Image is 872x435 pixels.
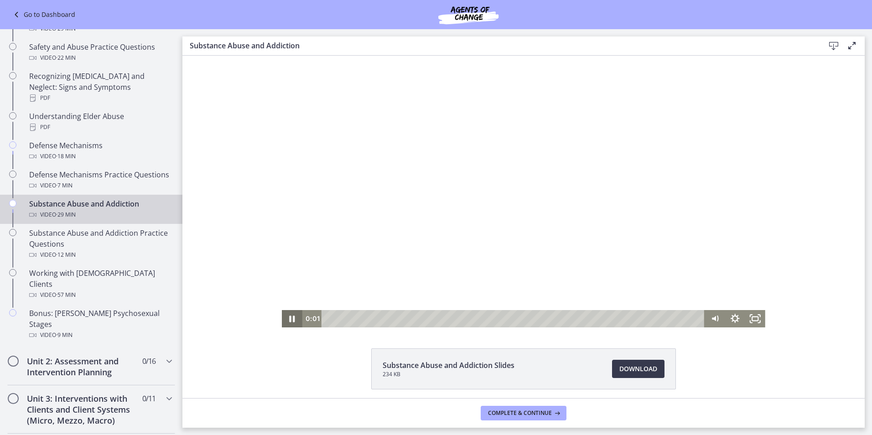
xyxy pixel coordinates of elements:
button: Fullscreen [563,254,583,272]
span: · 7 min [56,180,73,191]
div: Understanding Elder Abuse [29,111,171,133]
span: · 29 min [56,209,76,220]
div: Video [29,249,171,260]
span: 234 KB [383,371,514,378]
div: Defense Mechanisms [29,140,171,162]
div: PDF [29,93,171,104]
div: Bonus: [PERSON_NAME] Psychosexual Stages [29,308,171,341]
span: · 57 min [56,290,76,300]
span: Download [619,363,657,374]
iframe: Video Lesson [182,56,865,327]
div: Defense Mechanisms Practice Questions [29,169,171,191]
h2: Unit 3: Interventions with Clients and Client Systems (Micro, Mezzo, Macro) [27,393,138,426]
button: Complete & continue [481,406,566,420]
span: Complete & continue [488,409,552,417]
div: Video [29,151,171,162]
span: Substance Abuse and Addiction Slides [383,360,514,371]
span: 0 / 16 [142,356,156,367]
h2: Unit 2: Assessment and Intervention Planning [27,356,138,378]
div: Recognizing [MEDICAL_DATA] and Neglect: Signs and Symptoms [29,71,171,104]
div: Substance Abuse and Addiction [29,198,171,220]
span: · 9 min [56,330,73,341]
div: Video [29,330,171,341]
div: Video [29,209,171,220]
span: · 12 min [56,249,76,260]
div: Safety and Abuse Practice Questions [29,41,171,63]
button: Show settings menu [542,254,562,272]
div: Video [29,52,171,63]
a: Download [612,360,664,378]
a: Go to Dashboard [11,9,75,20]
button: Mute [522,254,542,272]
div: Video [29,290,171,300]
div: Substance Abuse and Addiction Practice Questions [29,228,171,260]
div: PDF [29,122,171,133]
span: · 18 min [56,151,76,162]
span: · 22 min [56,52,76,63]
img: Agents of Change [414,4,523,26]
div: Working with [DEMOGRAPHIC_DATA] Clients [29,268,171,300]
h3: Substance Abuse and Addiction [190,40,810,51]
div: Video [29,180,171,191]
span: 0 / 11 [142,393,156,404]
